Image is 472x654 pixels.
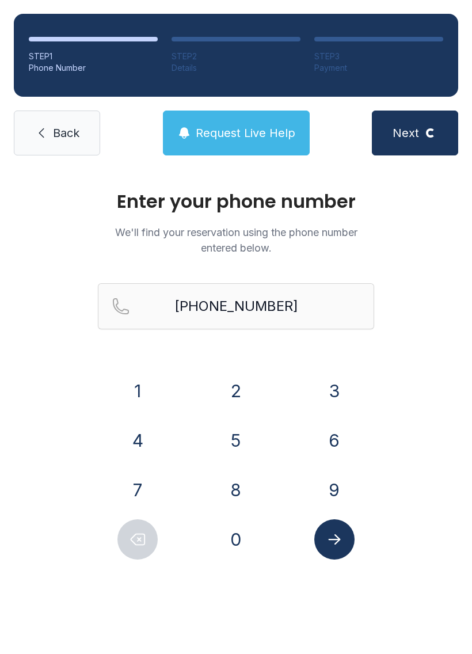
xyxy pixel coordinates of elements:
[216,519,256,560] button: 0
[117,371,158,411] button: 1
[98,283,374,329] input: Reservation phone number
[53,125,79,141] span: Back
[98,192,374,211] h1: Enter your phone number
[216,420,256,461] button: 5
[393,125,419,141] span: Next
[216,470,256,510] button: 8
[314,371,355,411] button: 3
[196,125,295,141] span: Request Live Help
[117,420,158,461] button: 4
[314,420,355,461] button: 6
[29,62,158,74] div: Phone Number
[29,51,158,62] div: STEP 1
[117,470,158,510] button: 7
[98,225,374,256] p: We'll find your reservation using the phone number entered below.
[314,519,355,560] button: Submit lookup form
[117,519,158,560] button: Delete number
[314,470,355,510] button: 9
[172,62,300,74] div: Details
[172,51,300,62] div: STEP 2
[314,62,443,74] div: Payment
[314,51,443,62] div: STEP 3
[216,371,256,411] button: 2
